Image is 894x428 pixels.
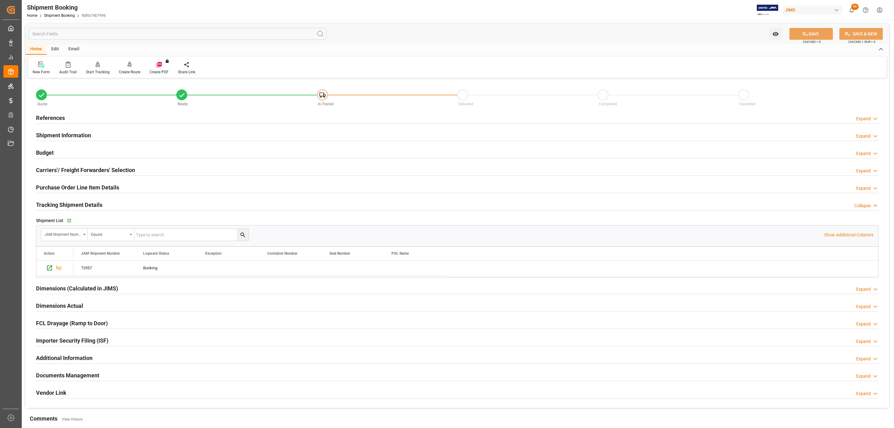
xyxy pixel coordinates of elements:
a: Shipment Booking [44,13,75,18]
h2: Documents Management [36,371,99,380]
span: Cancelled [739,102,756,106]
span: Ctrl/CMD + Shift + S [848,39,875,44]
div: Expand [856,150,871,157]
span: Quote [37,102,47,106]
div: Create Route [119,69,140,75]
button: open menu [88,229,134,241]
div: Expand [856,356,871,362]
div: Share Link [178,69,195,75]
div: JIMS [783,6,842,15]
a: Home [27,13,37,18]
div: Expand [856,133,871,139]
button: show 50 new notifications [845,3,859,17]
h2: Importer Security Filing (ISF) [36,336,108,345]
input: Type to search [134,229,249,241]
div: Expand [856,116,871,122]
div: Expand [856,338,871,345]
div: Expand [856,303,871,310]
span: Ready [178,102,188,106]
button: open menu [769,28,782,40]
div: Expand [856,168,871,174]
div: Expand [856,286,871,293]
span: In-Transit [318,102,334,106]
h2: Purchase Order Line Item Details [36,183,119,192]
div: Home [25,44,47,55]
span: Completed [599,102,617,106]
h2: Additional Information [36,354,93,362]
span: Delivered [458,102,473,106]
div: Expand [856,185,871,192]
div: Booking [143,261,190,275]
p: Show Additional Columns [824,232,874,238]
h2: Comments [30,414,57,423]
div: Expand [856,321,871,327]
h2: References [36,114,65,122]
button: open menu [41,229,88,241]
div: Expand [856,373,871,380]
div: JAM Shipment Number [44,230,81,237]
div: Press SPACE to select this row. [74,261,446,275]
div: Expand [856,390,871,397]
h2: Carriers'/ Freight Forwarders' Selection [36,166,135,174]
div: Edit [47,44,64,55]
h2: FCL Drayage (Ramp to Door) [36,319,108,327]
div: Shipment Booking [27,3,106,12]
a: View History [62,417,83,421]
span: Logward Status [143,251,169,256]
button: JIMS [783,4,845,16]
div: 72957 [74,261,136,275]
button: Help Center [859,3,873,17]
h2: Dimensions Actual [36,302,83,310]
input: Search Fields [29,28,326,40]
span: Exception [205,251,222,256]
div: Press SPACE to select this row. [36,261,74,275]
span: JAM Shipment Number [81,251,120,256]
div: Start Tracking [86,69,110,75]
img: Exertis%20JAM%20-%20Email%20Logo.jpg_1722504956.jpg [757,5,778,16]
div: New Form [33,69,50,75]
h2: Budget [36,148,54,157]
div: Audit Trail [59,69,77,75]
span: Seal Number [329,251,350,256]
button: search button [237,229,249,241]
button: SAVE & NEW [839,28,883,40]
button: SAVE [789,28,833,40]
h2: Shipment Information [36,131,91,139]
div: Collapse [854,203,871,209]
h2: Tracking Shipment Details [36,201,102,209]
h2: Vendor Link [36,389,66,397]
span: Shipment List [36,217,63,224]
span: Container Number [267,251,297,256]
span: 50 [851,4,859,10]
div: Equals [91,230,128,237]
span: Ctrl/CMD + S [803,39,821,44]
h2: Dimensions (Calculated in JIMS) [36,284,118,293]
div: Email [64,44,84,55]
span: POL Name [391,251,409,256]
div: Action [44,251,55,256]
